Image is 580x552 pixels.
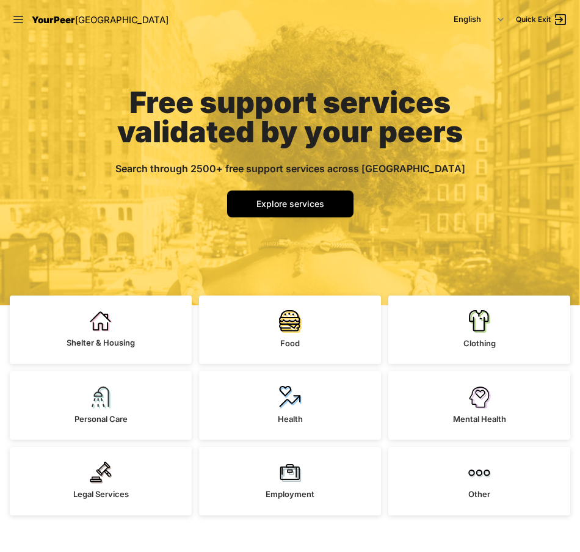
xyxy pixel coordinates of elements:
a: Explore services [227,191,353,217]
a: Clothing [388,296,570,364]
span: Other [468,489,490,499]
span: Personal Care [74,414,128,424]
span: Employment [266,489,314,499]
a: Employment [199,447,381,515]
a: Quick Exit [516,12,568,27]
span: [GEOGRAPHIC_DATA] [75,14,169,26]
span: Shelter & Housing [67,338,135,347]
span: Mental Health [453,414,506,424]
a: Shelter & Housing [10,296,192,364]
span: Food [280,338,300,348]
span: Quick Exit [516,15,551,24]
span: Explore services [256,198,324,209]
span: Clothing [463,338,496,348]
a: Legal Services [10,447,192,515]
span: Search through 2500+ free support services across [GEOGRAPHIC_DATA] [115,162,465,175]
a: Personal Care [10,371,192,440]
a: Other [388,447,570,515]
a: YourPeer[GEOGRAPHIC_DATA] [32,12,169,27]
span: Health [278,414,303,424]
span: Legal Services [73,489,129,499]
span: Free support services validated by your peers [117,84,463,150]
a: Health [199,371,381,440]
span: YourPeer [32,14,75,26]
a: Food [199,296,381,364]
a: Mental Health [388,371,570,440]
